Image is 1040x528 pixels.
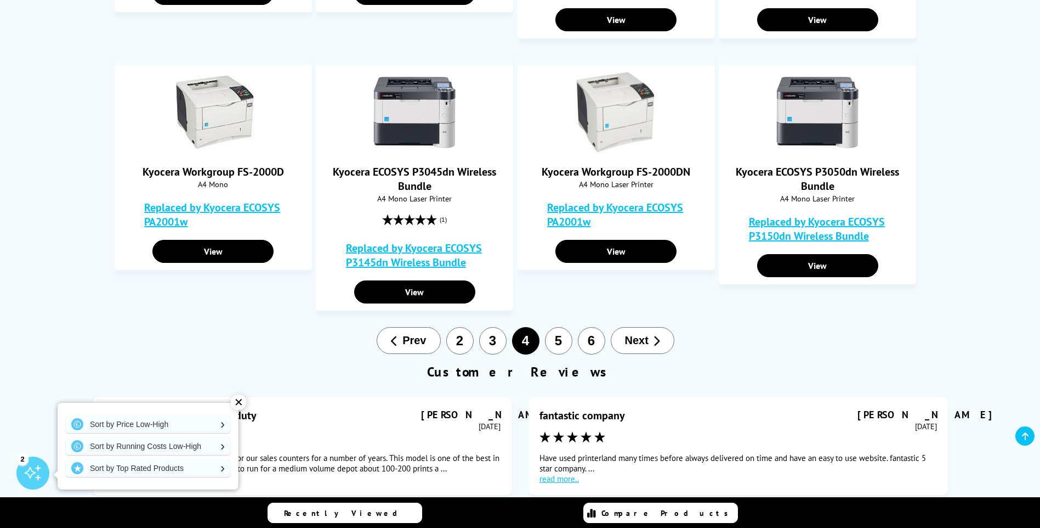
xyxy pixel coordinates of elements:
a: read more.. [104,474,501,484]
a: Replaced by Kyocera ECOSYS PA2001w [144,200,287,229]
button: 6 [578,327,605,355]
span: Recently Viewed [284,508,408,518]
img: Kyocera ECOSYS P3045dn Wireless Bundle [373,71,456,154]
a: Kyocera ECOSYS P3050dn Wireless Bundle [776,145,859,156]
span: Next [625,334,649,347]
img: Kyocera Workgroup FS-2000D [172,71,254,154]
a: read more.. [539,474,936,484]
a: Compare Products [583,503,738,523]
div: 2 [16,453,29,465]
div: Have used printerland many times before always delivered on time and have an easy to use website.... [539,453,936,484]
button: Prev [377,327,440,354]
img: Kyocera ECOSYS P3050dn Wireless Bundle [776,71,859,154]
a: View [555,8,677,31]
span: Compare Products [601,508,734,518]
a: Kyocera ECOSYS P3045dn Wireless Bundle [333,165,496,193]
h2: Customer Reviews [87,363,953,380]
a: Sort by Running Costs Low-High [66,437,230,455]
div: fantastic company [539,408,625,423]
span: (1) [440,209,447,230]
a: Kyocera Workgroup FS-2000DN [542,165,690,179]
a: Replaced by Kyocera ECOSYS P3145dn Wireless Bundle [346,241,488,269]
a: View [152,240,274,263]
a: Sort by Top Rated Products [66,459,230,477]
span: A4 Mono [121,179,306,189]
a: View [757,8,878,31]
button: 5 [545,327,572,355]
div: [PERSON_NAME] [857,408,937,421]
a: Kyocera Workgroup FS-2000DN [575,145,657,156]
span: A4 Mono Laser Printer [524,179,709,189]
a: Kyocera Workgroup FS-2000D [143,165,284,179]
div: ✕ [231,395,246,410]
a: Replaced by Kyocera ECOSYS PA2001w [547,200,690,229]
a: Replaced by Kyocera ECOSYS P3150dn Wireless Bundle [749,215,891,243]
button: 2 [446,327,474,355]
div: [PERSON_NAME] [421,408,501,421]
a: Kyocera ECOSYS P3050dn Wireless Bundle [736,165,899,193]
span: Prev [402,334,426,347]
button: Next [611,327,674,354]
span: A4 Mono Laser Printer [322,193,507,204]
a: Kyocera ECOSYS P3045dn Wireless Bundle [373,145,456,156]
div: We have been using Kyocera printers for our sales counters for a number of years. This model is o... [104,453,501,484]
a: View [757,254,878,277]
a: Kyocera Workgroup FS-2000D [172,145,254,156]
span: A4 Mono Laser Printer [725,193,910,204]
button: 3 [479,327,507,355]
a: Recently Viewed [268,503,422,523]
a: View [354,280,475,304]
a: Sort by Price Low-High [66,415,230,433]
time: [DATE] [479,421,501,431]
time: [DATE] [915,421,937,431]
a: View [555,240,677,263]
img: Kyocera Workgroup FS-2000DN [575,71,657,154]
